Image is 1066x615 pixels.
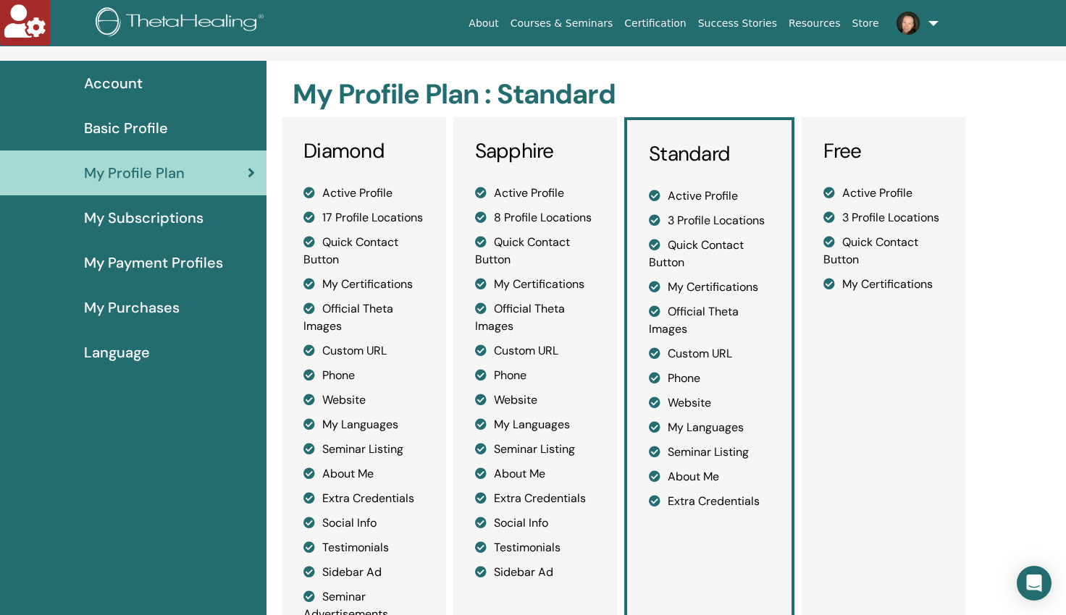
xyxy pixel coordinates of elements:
[649,370,770,387] li: Phone
[84,117,168,139] span: Basic Profile
[823,209,944,226] li: 3 Profile Locations
[823,276,944,293] li: My Certifications
[475,367,596,384] li: Phone
[303,514,424,532] li: Social Info
[649,279,770,296] li: My Certifications
[649,394,770,412] li: Website
[303,539,424,556] li: Testimonials
[475,441,596,458] li: Seminar Listing
[475,139,596,164] h3: Sapphire
[303,490,424,507] li: Extra Credentials
[649,468,770,485] li: About Me
[823,234,944,268] li: Quick Contact Button
[303,391,424,409] li: Website
[475,342,596,360] li: Custom URL
[303,465,424,483] li: About Me
[475,416,596,433] li: My Languages
[649,493,770,510] li: Extra Credentials
[649,419,770,436] li: My Languages
[84,342,150,363] span: Language
[303,300,424,335] li: Official Theta Images
[303,441,424,458] li: Seminar Listing
[649,142,770,166] h3: Standard
[475,300,596,335] li: Official Theta Images
[649,303,770,338] li: Official Theta Images
[84,207,203,229] span: My Subscriptions
[303,416,424,433] li: My Languages
[475,391,596,409] li: Website
[303,184,424,202] li: Active Profile
[847,10,885,37] a: Store
[84,252,223,273] span: My Payment Profiles
[84,162,185,184] span: My Profile Plan
[303,367,424,384] li: Phone
[692,10,783,37] a: Success Stories
[505,10,619,37] a: Courses & Seminars
[84,72,143,94] span: Account
[303,564,424,581] li: Sidebar Ad
[823,184,944,202] li: Active Profile
[649,212,770,229] li: 3 Profile Locations
[897,12,920,35] img: default.jpg
[475,539,596,556] li: Testimonials
[783,10,847,37] a: Resources
[303,209,424,226] li: 17 Profile Locations
[475,276,596,293] li: My Certifications
[475,514,596,532] li: Social Info
[649,444,770,461] li: Seminar Listing
[293,78,962,111] h2: My Profile Plan : Standard
[649,187,770,205] li: Active Profile
[463,10,504,37] a: About
[823,139,944,164] h3: Free
[649,237,770,271] li: Quick Contact Button
[475,234,596,268] li: Quick Contact Button
[303,234,424,268] li: Quick Contact Button
[303,139,424,164] h3: Diamond
[303,276,424,293] li: My Certifications
[96,7,269,40] img: logo.png
[84,297,180,318] span: My Purchases
[475,564,596,581] li: Sidebar Ad
[649,345,770,362] li: Custom URL
[618,10,692,37] a: Certification
[475,490,596,507] li: Extra Credentials
[303,342,424,360] li: Custom URL
[475,465,596,483] li: About Me
[1017,566,1052,601] div: Open Intercom Messenger
[475,209,596,226] li: 8 Profile Locations
[475,184,596,202] li: Active Profile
